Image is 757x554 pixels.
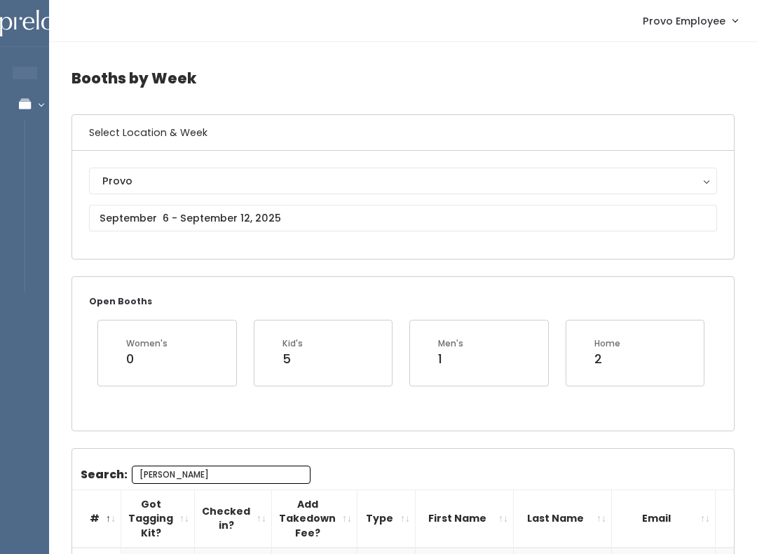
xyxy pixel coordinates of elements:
[72,489,121,548] th: #: activate to sort column descending
[438,350,463,368] div: 1
[126,337,168,350] div: Women's
[89,295,152,307] small: Open Booths
[612,489,716,548] th: Email: activate to sort column ascending
[272,489,357,548] th: Add Takedown Fee?: activate to sort column ascending
[594,337,620,350] div: Home
[121,489,195,548] th: Got Tagging Kit?: activate to sort column ascending
[643,13,725,29] span: Provo Employee
[89,168,717,194] button: Provo
[514,489,612,548] th: Last Name: activate to sort column ascending
[132,466,311,484] input: Search:
[629,6,751,36] a: Provo Employee
[89,205,717,231] input: September 6 - September 12, 2025
[594,350,620,368] div: 2
[195,489,272,548] th: Checked in?: activate to sort column ascending
[102,173,704,189] div: Provo
[126,350,168,368] div: 0
[282,350,303,368] div: 5
[71,59,735,97] h4: Booths by Week
[282,337,303,350] div: Kid's
[416,489,514,548] th: First Name: activate to sort column ascending
[438,337,463,350] div: Men's
[357,489,416,548] th: Type: activate to sort column ascending
[72,115,734,151] h6: Select Location & Week
[81,466,311,484] label: Search:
